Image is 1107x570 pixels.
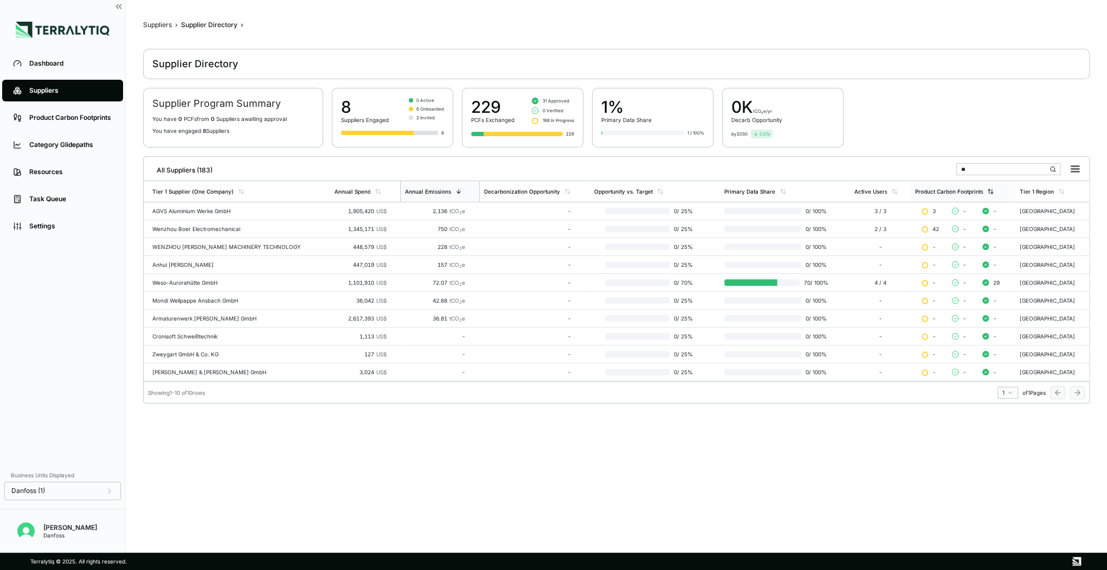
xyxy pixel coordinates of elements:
span: - [932,244,936,250]
span: 0 / 25 % [670,226,698,232]
div: Showing 1 - 10 of 10 rows [148,389,205,396]
span: US$ [376,297,386,304]
div: [PERSON_NAME] & [PERSON_NAME] GmbH [152,369,325,375]
div: 750 [404,226,465,232]
span: › [241,21,243,29]
span: 31 Approved [543,98,569,104]
span: - [963,369,966,375]
div: - [484,261,571,268]
span: 0 / 100 % [801,244,828,250]
div: 8 [341,97,389,117]
div: Anhui [PERSON_NAME] [152,261,325,268]
span: - [932,261,936,268]
span: tCO e [449,315,465,322]
span: US$ [376,244,386,250]
span: 6 Onboarded [416,106,444,112]
span: 0 / 100 % [801,333,828,340]
span: tCO e [449,279,465,286]
div: Suppliers Engaged [341,117,389,123]
div: - [404,333,465,340]
div: - [484,315,571,322]
span: tCO e [449,208,465,214]
div: PCFs Exchanged [471,117,514,123]
div: [GEOGRAPHIC_DATA] [1020,315,1085,322]
span: - [963,351,966,357]
div: 157 [404,261,465,268]
span: Danfoss (1) [11,486,45,495]
span: 0 Active [416,97,434,104]
div: 3 / 3 [854,208,906,214]
div: Business Units Displayed [4,469,121,482]
div: - [854,244,906,250]
button: 1 [997,387,1018,399]
span: US$ [376,279,386,286]
div: [GEOGRAPHIC_DATA] [1020,279,1085,286]
span: 3 [932,208,936,214]
div: - [854,261,906,268]
span: - [963,244,966,250]
div: 127 [334,351,386,357]
div: [GEOGRAPHIC_DATA] [1020,208,1085,214]
div: Product Carbon Footprints [915,188,983,195]
div: Resources [29,168,112,176]
div: - [404,369,465,375]
sub: 2 [459,210,462,215]
div: Category Glidepaths [29,140,112,149]
span: US$ [376,226,386,232]
span: - [993,297,996,304]
span: 0 / 25 % [670,369,698,375]
div: Armaturenwerk [PERSON_NAME] GmbH [152,315,325,322]
span: - [993,315,996,322]
div: 2 / 3 [854,226,906,232]
span: - [963,261,966,268]
span: tCO₂e/yr [753,108,772,114]
span: 0 / 100 % [801,315,828,322]
div: 1 [1002,389,1013,396]
span: 0 / 25 % [670,315,698,322]
div: 3,024 [334,369,386,375]
div: [GEOGRAPHIC_DATA] [1020,351,1085,357]
div: 229 [471,97,514,117]
div: Opportunity vs. Target [594,188,653,195]
span: - [932,279,936,286]
span: 0 / 100 % [801,369,828,375]
sub: 2 [459,282,462,287]
div: Product Carbon Footprints [29,113,112,122]
div: Suppliers [29,86,112,95]
div: [GEOGRAPHIC_DATA] [1020,369,1085,375]
sub: 2 [459,246,462,251]
img: Pratiksha Kulkarni [17,522,35,540]
span: - [963,226,966,232]
p: You have PCF s from Supplier s awaiting approval [152,116,314,122]
div: Annual Emissions [405,188,451,195]
span: - [963,333,966,340]
div: 8 [441,130,444,136]
div: 42.68 [404,297,465,304]
span: 8 [203,127,206,134]
span: tCO e [449,261,465,268]
span: 0 / 25 % [670,244,698,250]
span: 42 [932,226,939,232]
span: 0 / 25 % [670,351,698,357]
sub: 2 [459,228,462,233]
div: 72.07 [404,279,465,286]
div: - [484,297,571,304]
div: 228 [404,244,465,250]
div: Settings [29,222,112,230]
span: US$ [376,315,386,322]
span: - [993,333,996,340]
span: 0 [211,116,215,122]
div: - [484,208,571,214]
span: 0 / 100 % [801,226,828,232]
div: Cronisoft Schweißtechnik [152,333,325,340]
div: 2,617,393 [334,315,386,322]
span: - [963,208,966,214]
div: Wenzhou Boer Electromechanical [152,226,325,232]
sub: 2 [459,300,462,305]
span: - [963,297,966,304]
h2: Supplier Program Summary [152,97,314,110]
span: - [932,351,936,357]
div: 36.81 [404,315,465,322]
div: 229 [566,131,574,137]
span: - [993,244,996,250]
